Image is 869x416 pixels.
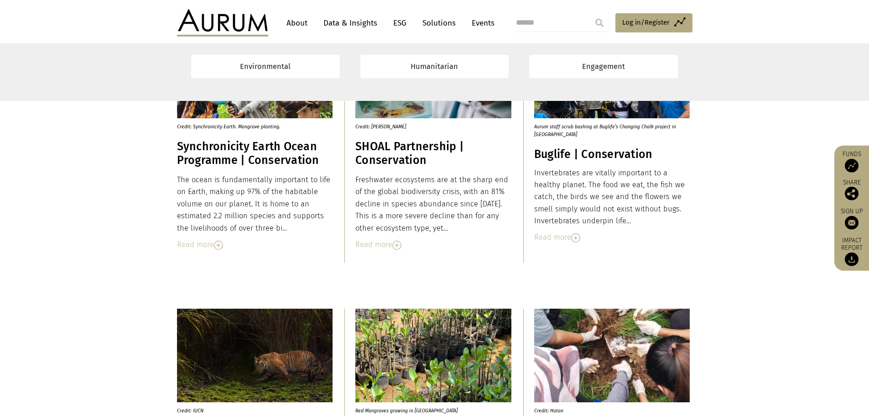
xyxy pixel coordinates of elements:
[355,118,503,131] p: Credit: [PERSON_NAME]
[622,17,670,28] span: Log in/Register
[177,140,333,167] h3: Synchronicity Earth Ocean Programme | Conservation
[839,236,864,266] a: Impact report
[845,158,859,172] img: Access Funds
[360,55,509,78] a: Humanitarian
[355,239,511,251] div: Read more
[839,150,864,172] a: Funds
[355,174,511,234] div: Freshwater ecosystems are at the sharp end of the global biodiversity crisis, with an 81% decline...
[191,55,340,78] a: Environmental
[529,55,678,78] a: Engagement
[590,14,609,32] input: Submit
[534,402,682,415] p: Credit: Hutan
[355,402,503,415] p: Red Mangroves growing in [GEOGRAPHIC_DATA]
[845,216,859,229] img: Sign up to our newsletter
[177,9,268,37] img: Aurum
[355,140,511,167] h3: SHOAL Partnership | Conservation
[571,233,580,242] img: Read More
[839,179,864,200] div: Share
[839,207,864,229] a: Sign up
[392,241,401,250] img: Read More
[282,15,312,32] a: About
[418,15,460,32] a: Solutions
[177,402,325,415] p: Credit: IUCN
[534,232,690,243] div: Read more
[177,239,333,251] div: Read more
[534,118,682,138] p: Aurum staff scrub bashing at Buglife’s Changing Chalk project in [GEOGRAPHIC_DATA]
[534,147,690,161] h3: Buglife | Conservation
[177,174,333,234] div: The ocean is fundamentally important to life on Earth, making up 97% of the habitable volume on o...
[845,186,859,200] img: Share this post
[319,15,382,32] a: Data & Insights
[467,15,494,32] a: Events
[389,15,411,32] a: ESG
[534,167,690,227] div: Invertebrates are vitally important to a healthy planet. The food we eat, the fish we catch, the ...
[177,118,325,131] p: Credit: Synchronicity Earth. Mangrove planting.
[615,13,692,32] a: Log in/Register
[214,241,223,250] img: Read More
